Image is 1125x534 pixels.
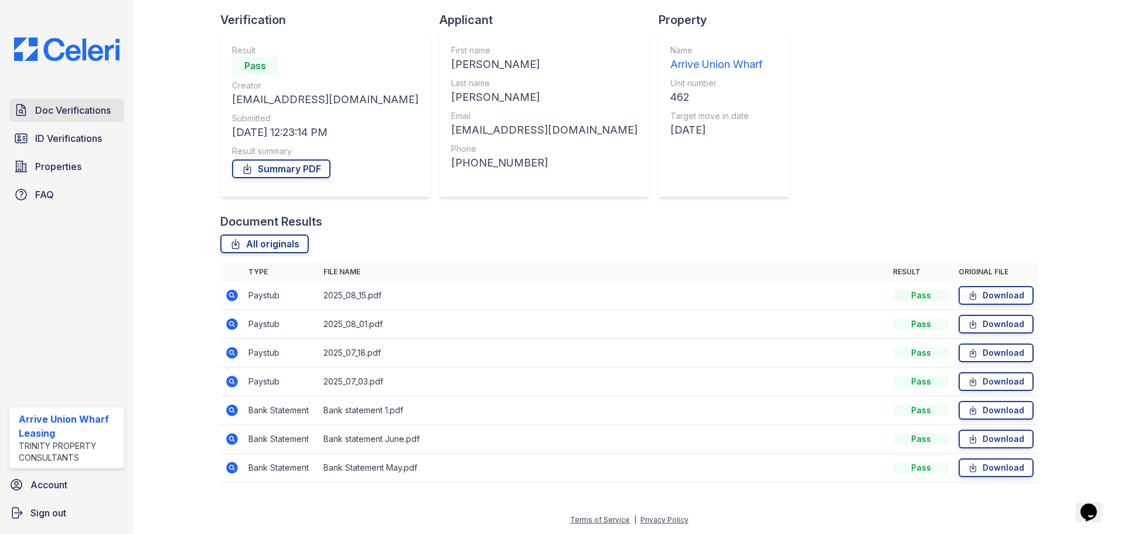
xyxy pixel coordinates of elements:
[893,290,949,301] div: Pass
[451,110,637,122] div: Email
[670,45,762,56] div: Name
[35,103,111,117] span: Doc Verifications
[319,425,888,454] td: Bank statement June.pdf
[9,183,124,206] a: FAQ
[640,515,688,524] a: Privacy Policy
[232,56,279,75] div: Pass
[954,263,1038,281] th: Original file
[220,213,322,230] div: Document Results
[959,458,1034,477] a: Download
[670,89,762,106] div: 462
[5,501,129,525] a: Sign out
[319,396,888,425] td: Bank statement 1.pdf
[30,506,66,520] span: Sign out
[319,310,888,339] td: 2025_08_01.pdf
[1076,487,1113,522] iframe: chat widget
[959,286,1034,305] a: Download
[244,425,319,454] td: Bank Statement
[232,145,418,157] div: Result summary
[959,401,1034,420] a: Download
[5,473,129,496] a: Account
[232,45,418,56] div: Result
[659,12,799,28] div: Property
[893,347,949,359] div: Pass
[9,127,124,150] a: ID Verifications
[232,113,418,124] div: Submitted
[244,310,319,339] td: Paystub
[220,234,309,253] a: All originals
[670,110,762,122] div: Target move in date
[451,45,637,56] div: First name
[893,318,949,330] div: Pass
[893,462,949,474] div: Pass
[451,122,637,138] div: [EMAIL_ADDRESS][DOMAIN_NAME]
[319,263,888,281] th: File name
[220,12,439,28] div: Verification
[244,281,319,310] td: Paystub
[9,155,124,178] a: Properties
[319,454,888,482] td: Bank Statement May.pdf
[35,159,81,174] span: Properties
[634,515,636,524] div: |
[232,124,418,141] div: [DATE] 12:23:14 PM
[893,404,949,416] div: Pass
[232,159,330,178] a: Summary PDF
[451,155,637,171] div: [PHONE_NUMBER]
[959,343,1034,362] a: Download
[319,281,888,310] td: 2025_08_15.pdf
[5,38,129,61] img: CE_Logo_Blue-a8612792a0a2168367f1c8372b55b34899dd931a85d93a1a3d3e32e68fde9ad4.png
[9,98,124,122] a: Doc Verifications
[244,454,319,482] td: Bank Statement
[570,515,630,524] a: Terms of Service
[35,131,102,145] span: ID Verifications
[451,77,637,89] div: Last name
[439,12,659,28] div: Applicant
[19,412,120,440] div: Arrive Union Wharf Leasing
[959,315,1034,334] a: Download
[451,89,637,106] div: [PERSON_NAME]
[19,440,120,464] div: Trinity Property Consultants
[35,188,54,202] span: FAQ
[244,396,319,425] td: Bank Statement
[670,56,762,73] div: Arrive Union Wharf
[319,368,888,396] td: 2025_07_03.pdf
[893,376,949,387] div: Pass
[670,77,762,89] div: Unit number
[30,478,67,492] span: Account
[893,433,949,445] div: Pass
[244,339,319,368] td: Paystub
[959,430,1034,448] a: Download
[244,368,319,396] td: Paystub
[232,91,418,108] div: [EMAIL_ADDRESS][DOMAIN_NAME]
[888,263,954,281] th: Result
[232,80,418,91] div: Creator
[959,372,1034,391] a: Download
[451,143,637,155] div: Phone
[319,339,888,368] td: 2025_07_18.pdf
[244,263,319,281] th: Type
[451,56,637,73] div: [PERSON_NAME]
[670,45,762,73] a: Name Arrive Union Wharf
[670,122,762,138] div: [DATE]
